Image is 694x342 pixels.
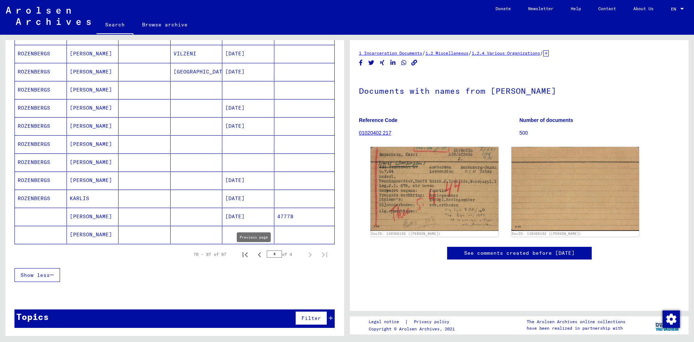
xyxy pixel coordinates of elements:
[15,99,67,117] mat-cell: ROZENBERGS
[15,45,67,63] mat-cell: ROZENBERGS
[67,99,119,117] mat-cell: [PERSON_NAME]
[67,190,119,207] mat-cell: KARLIS
[368,58,375,67] button: Share on Twitter
[252,247,267,262] button: Previous page
[67,226,119,244] mat-cell: [PERSON_NAME]
[389,58,397,67] button: Share on LinkedIn
[67,135,119,153] mat-cell: [PERSON_NAME]
[359,74,680,106] h1: Documents with names from [PERSON_NAME]
[411,58,418,67] button: Copy link
[663,311,680,328] img: Change consent
[15,153,67,171] mat-cell: ROZENBERGS
[6,7,91,25] img: Arolsen_neg.svg
[527,318,625,325] p: The Arolsen Archives online collections
[369,318,405,326] a: Legal notice
[67,117,119,135] mat-cell: [PERSON_NAME]
[14,268,60,282] button: Show less
[359,130,391,136] a: 01020402 217
[15,63,67,81] mat-cell: ROZENBERGS
[295,311,327,325] button: Filter
[317,247,332,262] button: Last page
[267,251,303,258] div: of 4
[519,117,573,123] b: Number of documents
[274,208,335,225] mat-cell: 47778
[425,50,468,56] a: 1.2 Miscellaneous
[359,50,422,56] a: 1 Incarceration Documents
[193,251,226,258] div: 76 – 97 of 97
[357,58,365,67] button: Share on Facebook
[408,318,458,326] a: Privacy policy
[222,45,274,63] mat-cell: [DATE]
[16,310,49,323] div: Topics
[369,318,458,326] div: |
[21,272,50,278] span: Show less
[511,147,639,231] img: 002.jpg
[303,247,317,262] button: Next page
[15,190,67,207] mat-cell: ROZENBERGS
[15,117,67,135] mat-cell: ROZENBERGS
[222,190,274,207] mat-cell: [DATE]
[512,232,581,236] a: DocID: 130366192 ([PERSON_NAME])
[422,50,425,56] span: /
[369,326,458,332] p: Copyright © Arolsen Archives, 2021
[464,249,575,257] a: See comments created before [DATE]
[222,172,274,189] mat-cell: [DATE]
[171,63,223,81] mat-cell: [GEOGRAPHIC_DATA]
[67,63,119,81] mat-cell: [PERSON_NAME]
[15,172,67,189] mat-cell: ROZENBERGS
[222,99,274,117] mat-cell: [DATE]
[133,16,196,33] a: Browse archive
[67,45,119,63] mat-cell: [PERSON_NAME]
[378,58,386,67] button: Share on Xing
[359,117,398,123] b: Reference Code
[527,325,625,332] p: have been realized in partnership with
[671,7,679,12] span: EN
[97,16,133,35] a: Search
[472,50,540,56] a: 1.2.4 Various Organizations
[171,45,223,63] mat-cell: VILZENI
[222,117,274,135] mat-cell: [DATE]
[67,208,119,225] mat-cell: [PERSON_NAME]
[301,315,321,321] span: Filter
[654,316,681,334] img: yv_logo.png
[238,247,252,262] button: First page
[67,172,119,189] mat-cell: [PERSON_NAME]
[468,50,472,56] span: /
[15,81,67,99] mat-cell: ROZENBERGS
[67,153,119,171] mat-cell: [PERSON_NAME]
[67,81,119,99] mat-cell: [PERSON_NAME]
[400,58,408,67] button: Share on WhatsApp
[222,63,274,81] mat-cell: [DATE]
[519,129,680,137] p: 500
[370,147,498,231] img: 001.jpg
[540,50,543,56] span: /
[371,232,441,236] a: DocID: 130366192 ([PERSON_NAME])
[222,208,274,225] mat-cell: [DATE]
[15,135,67,153] mat-cell: ROZENBERGS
